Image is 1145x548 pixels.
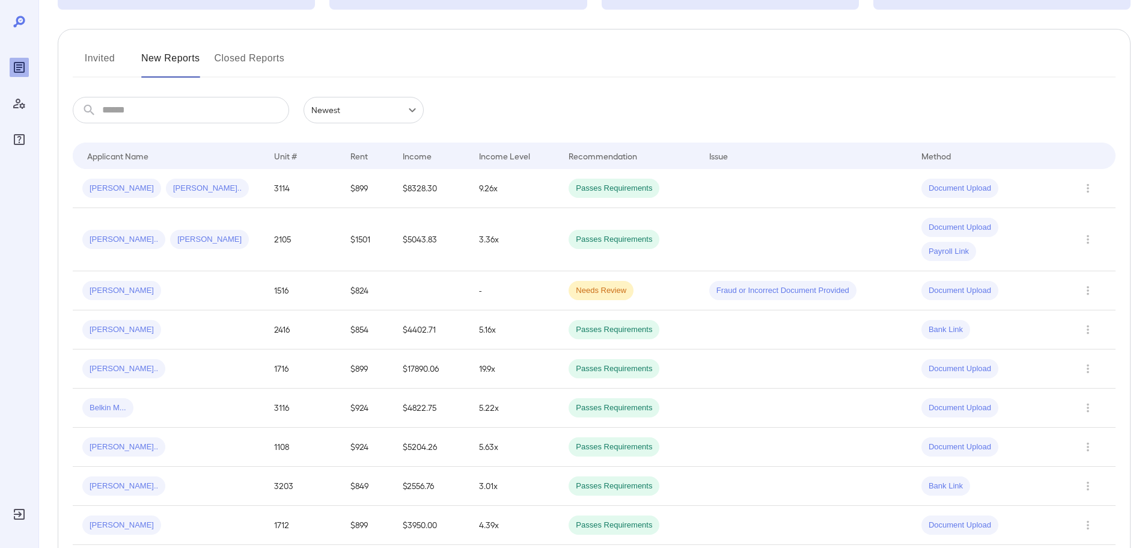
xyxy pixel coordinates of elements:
[921,402,998,414] span: Document Upload
[469,310,559,349] td: 5.16x
[341,349,393,389] td: $899
[479,149,530,163] div: Income Level
[87,149,148,163] div: Applicant Name
[341,169,393,208] td: $899
[82,402,133,414] span: Belkin M...
[569,149,637,163] div: Recommendation
[264,428,341,467] td: 1108
[393,389,469,428] td: $4822.75
[569,520,659,531] span: Passes Requirements
[393,310,469,349] td: $4402.71
[469,169,559,208] td: 9.26x
[264,310,341,349] td: 2416
[569,324,659,336] span: Passes Requirements
[82,183,161,194] span: [PERSON_NAME]
[166,183,249,194] span: [PERSON_NAME]..
[921,246,976,257] span: Payroll Link
[393,169,469,208] td: $8328.30
[341,428,393,467] td: $924
[469,271,559,310] td: -
[921,183,998,194] span: Document Upload
[10,505,29,524] div: Log Out
[393,428,469,467] td: $5204.26
[264,169,341,208] td: 3114
[264,467,341,506] td: 3203
[569,285,634,297] span: Needs Review
[82,324,161,336] span: [PERSON_NAME]
[393,349,469,389] td: $17890.06
[1078,437,1098,457] button: Row Actions
[1078,179,1098,198] button: Row Actions
[921,481,970,492] span: Bank Link
[341,506,393,545] td: $899
[10,58,29,77] div: Reports
[274,149,297,163] div: Unit #
[1078,476,1098,496] button: Row Actions
[469,467,559,506] td: 3.01x
[921,285,998,297] span: Document Upload
[569,442,659,453] span: Passes Requirements
[569,481,659,492] span: Passes Requirements
[569,234,659,245] span: Passes Requirements
[350,149,370,163] div: Rent
[82,234,165,245] span: [PERSON_NAME]..
[82,285,161,297] span: [PERSON_NAME]
[921,149,951,163] div: Method
[141,49,200,78] button: New Reports
[469,506,559,545] td: 4.39x
[1078,230,1098,249] button: Row Actions
[341,467,393,506] td: $849
[215,49,285,78] button: Closed Reports
[341,208,393,271] td: $1501
[82,481,165,492] span: [PERSON_NAME]..
[1078,359,1098,378] button: Row Actions
[73,49,127,78] button: Invited
[264,208,341,271] td: 2105
[921,520,998,531] span: Document Upload
[469,389,559,428] td: 5.22x
[341,389,393,428] td: $924
[403,149,432,163] div: Income
[393,467,469,506] td: $2556.76
[341,310,393,349] td: $854
[10,130,29,149] div: FAQ
[921,222,998,233] span: Document Upload
[569,183,659,194] span: Passes Requirements
[170,234,249,245] span: [PERSON_NAME]
[82,442,165,453] span: [PERSON_NAME]..
[1078,516,1098,535] button: Row Actions
[393,208,469,271] td: $5043.83
[264,506,341,545] td: 1712
[569,363,659,375] span: Passes Requirements
[709,149,728,163] div: Issue
[921,324,970,336] span: Bank Link
[709,285,856,297] span: Fraud or Incorrect Document Provided
[10,94,29,113] div: Manage Users
[1078,320,1098,339] button: Row Actions
[264,271,341,310] td: 1516
[82,520,161,531] span: [PERSON_NAME]
[264,389,341,428] td: 3116
[264,349,341,389] td: 1716
[569,402,659,414] span: Passes Requirements
[393,506,469,545] td: $3950.00
[304,97,424,123] div: Newest
[921,442,998,453] span: Document Upload
[1078,398,1098,417] button: Row Actions
[921,363,998,375] span: Document Upload
[82,363,165,375] span: [PERSON_NAME]..
[469,349,559,389] td: 19.9x
[1078,281,1098,300] button: Row Actions
[341,271,393,310] td: $824
[469,428,559,467] td: 5.63x
[469,208,559,271] td: 3.36x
